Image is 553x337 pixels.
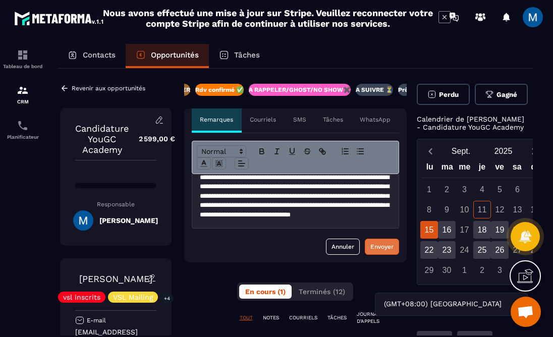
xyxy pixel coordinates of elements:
[491,261,509,279] div: 3
[289,314,317,321] p: COURRIELS
[509,201,526,218] div: 13
[200,116,233,124] p: Remarques
[99,216,158,224] h5: [PERSON_NAME]
[417,115,528,131] p: Calendrier de [PERSON_NAME] - Candidature YouGC Academy
[365,239,399,255] button: Envoyer
[17,120,29,132] img: scheduler
[456,201,473,218] div: 10
[293,116,306,124] p: SMS
[421,160,438,178] div: lu
[250,116,276,124] p: Courriels
[509,261,526,279] div: 4
[357,311,397,325] p: JOURNAUX D'APPELS
[75,201,156,208] p: Responsable
[79,273,152,284] a: [PERSON_NAME]
[151,50,199,60] p: Opportunités
[360,116,391,124] p: WhatsApp
[245,288,286,296] span: En cours (1)
[421,144,440,158] button: Previous month
[126,44,209,68] a: Opportunités
[239,285,292,299] button: En cours (1)
[508,160,526,178] div: sa
[491,221,509,239] div: 19
[160,293,174,304] p: +4
[3,41,43,77] a: formationformationTableau de bord
[356,86,393,94] p: A SUIVRE ⏳
[456,261,473,279] div: 1
[323,116,343,124] p: Tâches
[240,314,253,321] p: TOUT
[491,201,509,218] div: 12
[491,241,509,259] div: 26
[3,64,43,69] p: Tableau de bord
[381,299,504,310] span: (GMT+08:00) [GEOGRAPHIC_DATA]
[504,299,511,310] input: Search for option
[398,86,449,94] p: Prêt à acheter 🎰
[420,201,438,218] div: 8
[58,44,126,68] a: Contacts
[496,91,517,98] span: Gagné
[438,160,456,178] div: ma
[299,288,345,296] span: Terminés (12)
[3,134,43,140] p: Planificateur
[421,160,543,279] div: Calendar wrapper
[475,84,528,105] button: Gagné
[456,221,473,239] div: 17
[17,84,29,96] img: formation
[511,297,541,327] div: Ouvrir le chat
[456,160,474,178] div: me
[509,241,526,259] div: 27
[63,294,100,301] p: vsl inscrits
[326,239,360,255] button: Annuler
[482,142,525,160] button: Open years overlay
[3,112,43,147] a: schedulerschedulerPlanificateur
[491,181,509,198] div: 5
[526,201,544,218] div: 14
[473,181,491,198] div: 4
[440,142,482,160] button: Open months overlay
[3,77,43,112] a: formationformationCRM
[456,181,473,198] div: 3
[420,181,438,198] div: 1
[526,181,544,198] div: 7
[473,160,491,178] div: je
[438,181,456,198] div: 2
[420,261,438,279] div: 29
[420,221,438,239] div: 15
[293,285,351,299] button: Terminés (12)
[17,49,29,61] img: formation
[473,221,491,239] div: 18
[263,314,279,321] p: NOTES
[439,91,459,98] span: Perdu
[3,99,43,104] p: CRM
[72,85,145,92] p: Revenir aux opportunités
[438,201,456,218] div: 9
[491,160,509,178] div: ve
[438,241,456,259] div: 23
[438,261,456,279] div: 30
[526,160,543,178] div: di
[473,261,491,279] div: 2
[234,50,260,60] p: Tâches
[249,86,351,94] p: A RAPPELER/GHOST/NO SHOW✖️
[509,221,526,239] div: 20
[14,9,105,27] img: logo
[102,8,433,29] h2: Nous avons effectué une mise à jour sur Stripe. Veuillez reconnecter votre compte Stripe afin de ...
[129,129,175,149] p: 2 599,00 €
[438,221,456,239] div: 16
[113,294,153,301] p: VSL Mailing
[195,86,244,94] p: Rdv confirmé ✅
[209,44,270,68] a: Tâches
[420,241,438,259] div: 22
[118,86,190,94] p: RDV à conf. A RAPPELER
[473,241,491,259] div: 25
[87,316,106,324] p: E-mail
[83,50,116,60] p: Contacts
[473,201,491,218] div: 11
[456,241,473,259] div: 24
[327,314,347,321] p: TÂCHES
[421,181,543,279] div: Calendar days
[75,123,129,155] p: Candidature YouGC Academy
[509,181,526,198] div: 6
[375,293,528,316] div: Search for option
